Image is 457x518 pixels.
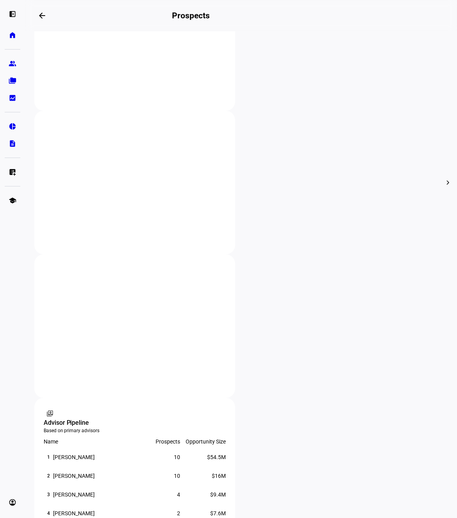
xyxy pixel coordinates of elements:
div: $54.5M [180,454,226,460]
div: 4 [135,491,181,498]
div: 2 [44,471,53,481]
div: [PERSON_NAME] [53,473,95,479]
a: bid_landscape [5,90,20,106]
div: 3 [44,490,53,499]
mat-icon: switch_account [46,410,54,417]
div: 10 [135,454,181,460]
div: 1 [44,452,53,462]
eth-mat-symbol: bid_landscape [9,94,16,102]
eth-mat-symbol: pie_chart [9,122,16,130]
eth-mat-symbol: group [9,60,16,67]
eth-mat-symbol: home [9,31,16,39]
eth-mat-symbol: left_panel_open [9,10,16,18]
eth-mat-symbol: account_circle [9,498,16,506]
div: Advisor Pipeline [44,418,226,428]
div: Prospects [135,438,181,445]
div: Opportunity Size [180,438,226,445]
eth-mat-symbol: school [9,197,16,204]
a: group [5,56,20,71]
div: [PERSON_NAME] [53,510,95,516]
div: $9.4M [180,491,226,498]
div: [PERSON_NAME] [53,454,95,460]
eth-mat-symbol: folder_copy [9,77,16,85]
div: Based on primary advisors [44,428,226,434]
a: pie_chart [5,119,20,134]
div: 10 [135,473,181,479]
h2: Prospects [172,11,209,20]
div: [PERSON_NAME] [53,491,95,498]
div: $7.6M [180,510,226,516]
a: description [5,136,20,151]
a: home [5,27,20,43]
eth-mat-symbol: list_alt_add [9,168,16,176]
a: folder_copy [5,73,20,89]
eth-mat-symbol: description [9,140,16,147]
div: 4 [44,509,53,518]
mat-icon: arrow_backwards [37,11,47,20]
div: Name [44,438,135,445]
mat-icon: chevron_right [443,178,453,187]
div: $16M [180,473,226,479]
div: 2 [135,510,181,516]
